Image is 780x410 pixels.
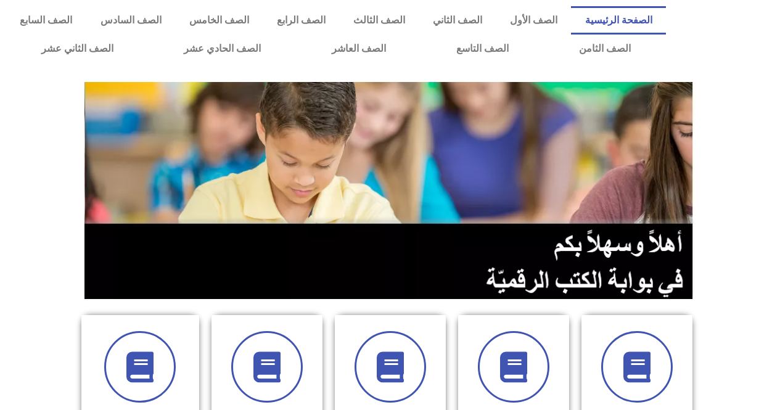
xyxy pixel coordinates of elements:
[263,6,339,35] a: الصف الرابع
[419,6,496,35] a: الصف الثاني
[496,6,571,35] a: الصف الأول
[6,35,149,63] a: الصف الثاني عشر
[175,6,263,35] a: الصف الخامس
[339,6,419,35] a: الصف الثالث
[297,35,421,63] a: الصف العاشر
[149,35,296,63] a: الصف الحادي عشر
[86,6,175,35] a: الصف السادس
[544,35,666,63] a: الصف الثامن
[571,6,666,35] a: الصفحة الرئيسية
[421,35,544,63] a: الصف التاسع
[6,6,86,35] a: الصف السابع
